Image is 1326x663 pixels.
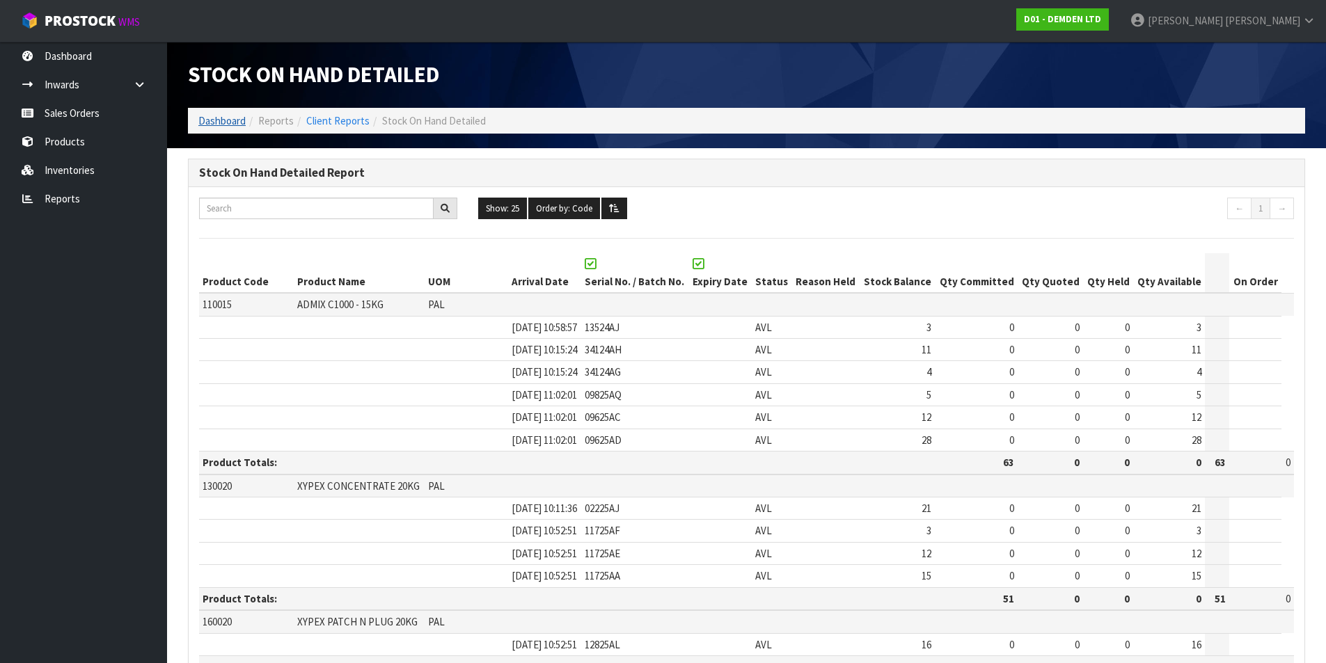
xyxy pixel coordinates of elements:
[1075,569,1080,582] span: 0
[1009,569,1014,582] span: 0
[585,638,620,651] span: 12825AL
[1009,410,1014,424] span: 0
[585,433,622,447] span: 09625AD
[1036,198,1294,223] nav: Page navigation
[935,253,1018,294] th: Qty Committed
[755,343,772,356] span: AVL
[1227,198,1252,220] a: ←
[1196,592,1201,605] strong: 0
[512,321,577,334] span: [DATE] 10:58:57
[1125,410,1130,424] span: 0
[922,502,931,515] span: 21
[478,198,527,220] button: Show: 25
[926,365,931,378] span: 4
[1125,502,1130,515] span: 0
[294,253,425,294] th: Product Name
[1075,321,1080,334] span: 0
[528,198,600,220] button: Order by: Code
[1197,388,1201,401] span: 5
[1215,592,1226,605] strong: 51
[1009,321,1014,334] span: 0
[1009,638,1014,651] span: 0
[512,388,577,401] span: [DATE] 11:02:01
[1192,569,1201,582] span: 15
[1075,638,1080,651] span: 0
[1074,456,1080,469] strong: 0
[1197,321,1201,334] span: 3
[1125,343,1130,356] span: 0
[1009,388,1014,401] span: 0
[203,298,232,311] span: 110015
[118,15,140,29] small: WMS
[425,253,508,294] th: UOM
[21,12,38,29] img: cube-alt.png
[585,343,622,356] span: 34124AH
[306,114,370,127] a: Client Reports
[1009,524,1014,537] span: 0
[922,433,931,447] span: 28
[792,253,860,294] th: Reason Held
[1192,433,1201,447] span: 28
[1125,638,1130,651] span: 0
[755,524,772,537] span: AVL
[512,524,577,537] span: [DATE] 10:52:51
[199,198,434,219] input: Search
[198,114,246,127] a: Dashboard
[1018,253,1083,294] th: Qty Quoted
[203,615,232,628] span: 160020
[512,547,577,560] span: [DATE] 10:52:51
[1196,456,1201,469] strong: 0
[203,456,277,469] strong: Product Totals:
[1124,592,1130,605] strong: 0
[922,547,931,560] span: 12
[1075,410,1080,424] span: 0
[922,410,931,424] span: 12
[1192,502,1201,515] span: 21
[1125,321,1130,334] span: 0
[1075,388,1080,401] span: 0
[203,479,232,493] span: 130020
[585,388,622,401] span: 09825AQ
[512,433,577,447] span: [DATE] 11:02:01
[512,410,577,424] span: [DATE] 11:02:01
[1024,13,1101,25] strong: D01 - DEMDEN LTD
[1125,388,1130,401] span: 0
[428,615,445,628] span: PAL
[1075,502,1080,515] span: 0
[585,524,620,537] span: 11725AF
[922,343,931,356] span: 11
[428,298,445,311] span: PAL
[1075,524,1080,537] span: 0
[1125,365,1130,378] span: 0
[512,365,577,378] span: [DATE] 10:15:24
[297,298,384,311] span: ADMIX C1000 - 15KG
[508,253,581,294] th: Arrival Date
[1125,524,1130,537] span: 0
[922,569,931,582] span: 15
[512,502,577,515] span: [DATE] 10:11:36
[1197,524,1201,537] span: 3
[755,502,772,515] span: AVL
[926,524,931,537] span: 3
[922,638,931,651] span: 16
[1215,456,1226,469] strong: 63
[45,12,116,30] span: ProStock
[1075,433,1080,447] span: 0
[1009,502,1014,515] span: 0
[689,253,752,294] th: Expiry Date
[297,479,420,493] span: XYPEX CONCENTRATE 20KG
[1009,343,1014,356] span: 0
[1192,343,1201,356] span: 11
[199,166,1294,179] h3: Stock On Hand Detailed Report
[755,388,772,401] span: AVL
[188,61,439,88] span: Stock On Hand Detailed
[755,321,772,334] span: AVL
[1148,14,1223,27] span: [PERSON_NAME]
[1009,547,1014,560] span: 0
[1125,569,1130,582] span: 0
[926,388,931,401] span: 5
[1286,456,1291,469] span: 0
[585,321,619,334] span: 13524AJ
[512,638,577,651] span: [DATE] 10:52:51
[1074,592,1080,605] strong: 0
